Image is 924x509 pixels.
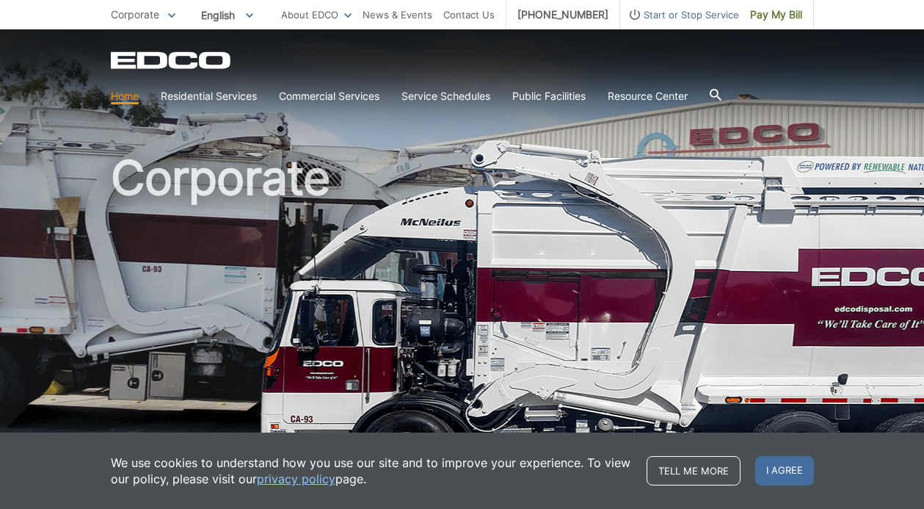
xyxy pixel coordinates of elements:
span: Pay My Bill [750,7,802,23]
a: privacy policy [257,471,335,487]
a: Commercial Services [279,88,379,104]
a: Service Schedules [401,88,490,104]
a: Contact Us [443,7,495,23]
a: News & Events [363,7,432,23]
span: I agree [755,456,814,485]
h1: Corporate [111,154,814,477]
a: EDCD logo. Return to the homepage. [111,51,233,69]
span: Corporate [111,8,159,21]
span: English [190,3,264,27]
a: Home [111,88,139,104]
a: About EDCO [281,7,352,23]
a: Resource Center [608,88,688,104]
a: Public Facilities [512,88,586,104]
a: Residential Services [161,88,257,104]
a: Tell me more [647,456,741,485]
p: We use cookies to understand how you use our site and to improve your experience. To view our pol... [111,455,632,487]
